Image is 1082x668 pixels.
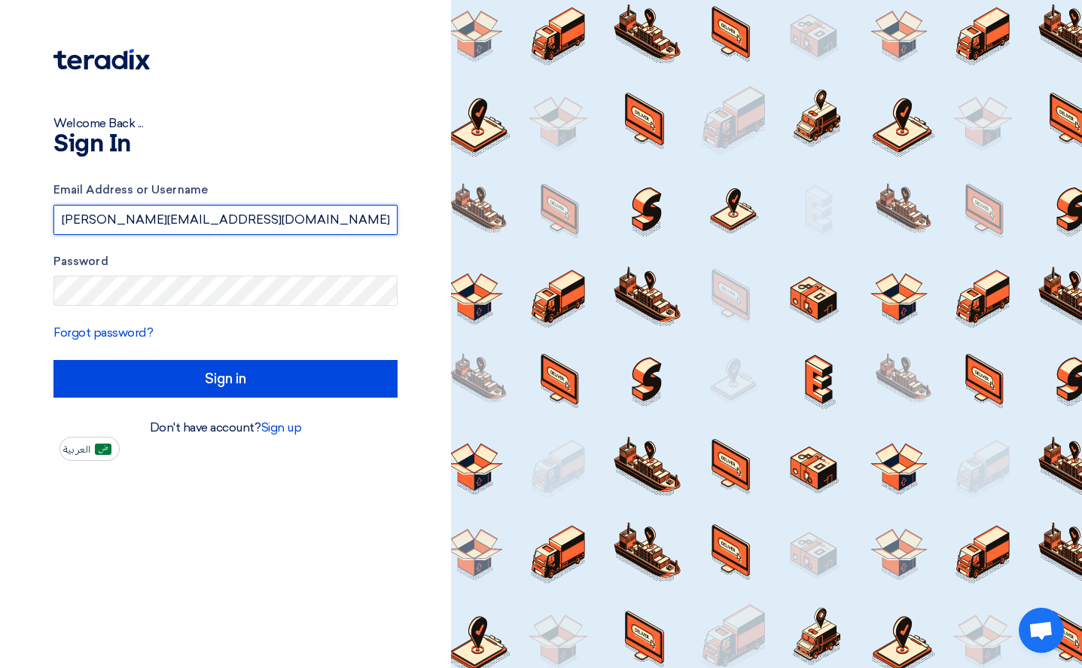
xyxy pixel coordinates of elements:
[63,444,90,455] span: العربية
[53,325,153,340] a: Forgot password?
[53,360,398,398] input: Sign in
[53,181,398,199] label: Email Address or Username
[53,114,398,133] div: Welcome Back ...
[261,420,302,435] a: Sign up
[95,444,111,455] img: ar-AR.png
[53,49,150,70] img: Teradix logo
[53,205,398,235] input: Enter your business email or username
[59,437,120,461] button: العربية
[1019,608,1064,653] div: 开放式聊天
[53,133,398,157] h1: Sign In
[53,253,398,270] label: Password
[53,419,398,437] div: Don't have account?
